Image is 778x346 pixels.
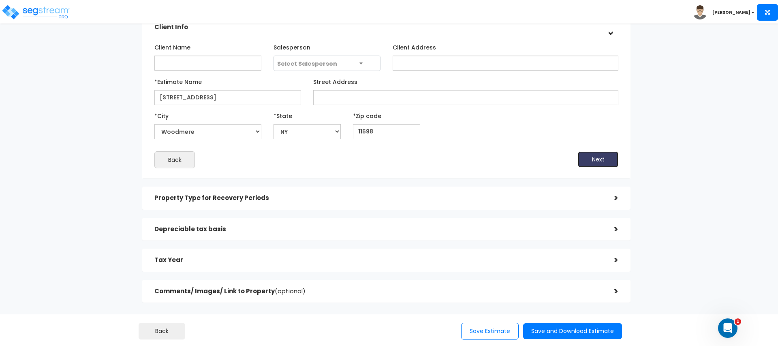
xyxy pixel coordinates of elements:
div: > [602,192,618,204]
button: Save and Download Estimate [523,323,622,339]
label: Client Name [154,41,190,52]
div: > [604,19,616,35]
img: logo_pro_r.png [1,4,70,20]
span: 1 [735,318,741,325]
h5: Depreciable tax basis [154,226,602,233]
button: Back [139,323,185,340]
h5: Tax Year [154,257,602,264]
img: avatar.png [693,5,707,19]
button: Next [578,151,618,168]
iframe: Intercom live chat [718,318,737,338]
h5: Comments/ Images/ Link to Property [154,288,602,295]
b: [PERSON_NAME] [712,9,750,15]
label: *Estimate Name [154,75,202,86]
label: *Zip code [353,109,381,120]
div: > [602,254,618,266]
div: > [602,223,618,236]
span: Select Salesperson [277,60,337,68]
label: Street Address [313,75,357,86]
label: *City [154,109,169,120]
label: *State [274,109,292,120]
span: (optional) [275,287,306,295]
button: Back [154,151,195,168]
label: Salesperson [274,41,310,52]
div: > [602,285,618,298]
label: Client Address [393,41,436,52]
h5: Client Info [154,24,602,31]
button: Save Estimate [461,323,519,340]
h5: Property Type for Recovery Periods [154,195,602,202]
